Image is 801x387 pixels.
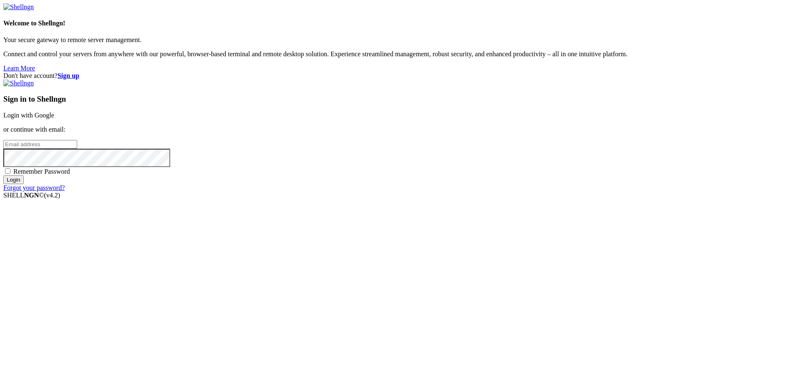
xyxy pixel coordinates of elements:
span: 4.2.0 [44,192,60,199]
div: Don't have account? [3,72,798,80]
span: SHELL © [3,192,60,199]
input: Login [3,175,24,184]
span: Remember Password [13,168,70,175]
input: Remember Password [5,168,10,174]
h4: Welcome to Shellngn! [3,20,798,27]
a: Forgot your password? [3,184,65,191]
p: Connect and control your servers from anywhere with our powerful, browser-based terminal and remo... [3,50,798,58]
p: or continue with email: [3,126,798,133]
p: Your secure gateway to remote server management. [3,36,798,44]
img: Shellngn [3,80,34,87]
b: NGN [24,192,39,199]
img: Shellngn [3,3,34,11]
a: Sign up [58,72,79,79]
input: Email address [3,140,77,149]
h3: Sign in to Shellngn [3,95,798,104]
a: Login with Google [3,112,54,119]
a: Learn More [3,65,35,72]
